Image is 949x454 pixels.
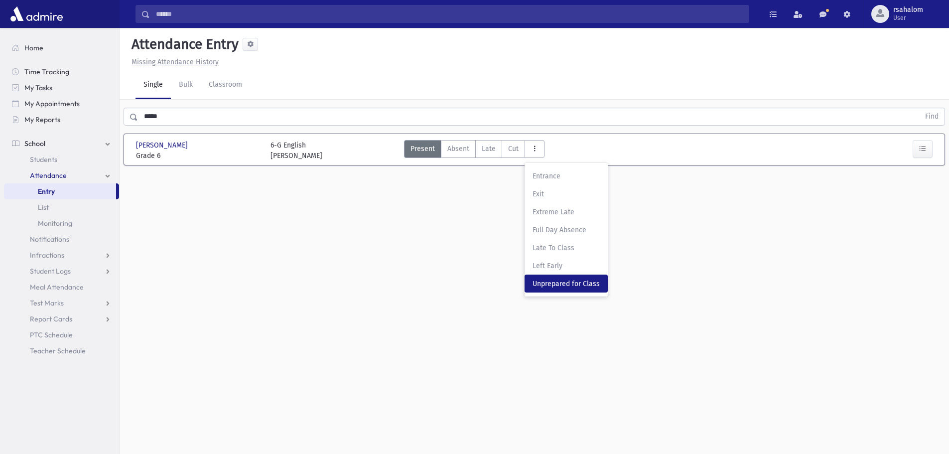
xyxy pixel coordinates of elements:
span: Absent [447,144,469,154]
a: Student Logs [4,263,119,279]
a: Attendance [4,167,119,183]
span: Infractions [30,251,64,260]
span: Grade 6 [136,151,261,161]
a: Students [4,151,119,167]
a: My Reports [4,112,119,128]
span: User [893,14,923,22]
a: Infractions [4,247,119,263]
a: Teacher Schedule [4,343,119,359]
span: School [24,139,45,148]
span: Present [410,144,435,154]
a: Classroom [201,71,250,99]
span: Extreme Late [533,207,600,217]
span: [PERSON_NAME] [136,140,190,151]
span: Report Cards [30,314,72,323]
span: Time Tracking [24,67,69,76]
a: Home [4,40,119,56]
span: PTC Schedule [30,330,73,339]
span: Late [482,144,496,154]
a: Report Cards [4,311,119,327]
span: Cut [508,144,519,154]
span: Unprepared for Class [533,279,600,289]
a: Notifications [4,231,119,247]
span: Entrance [533,171,600,181]
span: Left Early [533,261,600,271]
span: My Appointments [24,99,80,108]
input: Search [150,5,749,23]
button: Find [919,108,945,125]
div: 6-G English [PERSON_NAME] [271,140,322,161]
a: Entry [4,183,116,199]
span: Students [30,155,57,164]
span: Teacher Schedule [30,346,86,355]
span: Meal Attendance [30,283,84,292]
a: Test Marks [4,295,119,311]
span: Test Marks [30,299,64,307]
a: School [4,136,119,151]
a: PTC Schedule [4,327,119,343]
span: List [38,203,49,212]
a: Single [136,71,171,99]
a: Meal Attendance [4,279,119,295]
a: Missing Attendance History [128,58,219,66]
h5: Attendance Entry [128,36,239,53]
span: Exit [533,189,600,199]
a: Bulk [171,71,201,99]
span: Notifications [30,235,69,244]
u: Missing Attendance History [132,58,219,66]
a: Monitoring [4,215,119,231]
span: rsahalom [893,6,923,14]
a: Time Tracking [4,64,119,80]
a: My Tasks [4,80,119,96]
a: List [4,199,119,215]
span: Entry [38,187,55,196]
span: Late To Class [533,243,600,253]
span: Full Day Absence [533,225,600,235]
a: My Appointments [4,96,119,112]
img: AdmirePro [8,4,65,24]
span: My Tasks [24,83,52,92]
span: Student Logs [30,267,71,276]
div: AttTypes [404,140,544,161]
span: Attendance [30,171,67,180]
span: Home [24,43,43,52]
span: My Reports [24,115,60,124]
span: Monitoring [38,219,72,228]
